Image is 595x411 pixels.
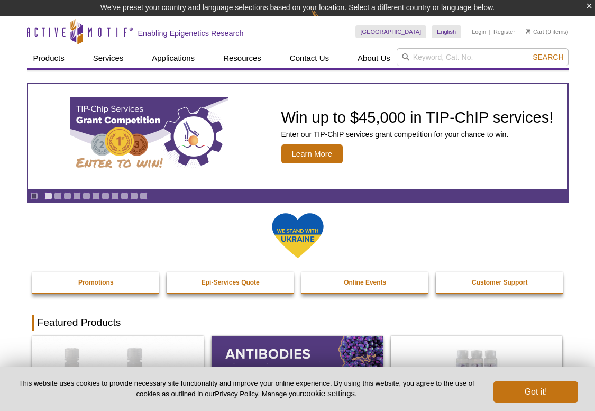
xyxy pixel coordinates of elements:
[533,53,563,61] span: Search
[145,48,201,68] a: Applications
[436,272,564,293] a: Customer Support
[167,272,295,293] a: Epi-Services Quote
[28,84,567,189] article: TIP-ChIP Services Grant Competition
[493,381,578,403] button: Got it!
[529,52,566,62] button: Search
[303,389,355,398] button: cookie settings
[489,25,491,38] li: |
[70,97,228,176] img: TIP-ChIP Services Grant Competition
[281,109,554,125] h2: Win up to $45,000 in TIP-ChIP services!
[526,25,569,38] li: (0 items)
[215,390,258,398] a: Privacy Policy
[54,192,62,200] a: Go to slide 2
[344,279,386,286] strong: Online Events
[526,29,530,34] img: Your Cart
[526,28,544,35] a: Cart
[138,29,244,38] h2: Enabling Epigenetics Research
[397,48,569,66] input: Keyword, Cat. No.
[73,192,81,200] a: Go to slide 4
[27,48,71,68] a: Products
[351,48,397,68] a: About Us
[32,315,563,331] h2: Featured Products
[92,192,100,200] a: Go to slide 6
[121,192,129,200] a: Go to slide 9
[281,144,343,163] span: Learn More
[493,28,515,35] a: Register
[17,379,476,399] p: This website uses cookies to provide necessary site functionality and improve your online experie...
[472,28,486,35] a: Login
[63,192,71,200] a: Go to slide 3
[271,212,324,259] img: We Stand With Ukraine
[111,192,119,200] a: Go to slide 8
[311,8,339,33] img: Change Here
[281,130,554,139] p: Enter our TIP-ChIP services grant competition for your chance to win.
[44,192,52,200] a: Go to slide 1
[78,279,114,286] strong: Promotions
[87,48,130,68] a: Services
[28,84,567,189] a: TIP-ChIP Services Grant Competition Win up to $45,000 in TIP-ChIP services! Enter our TIP-ChIP se...
[432,25,461,38] a: English
[217,48,268,68] a: Resources
[102,192,109,200] a: Go to slide 7
[355,25,427,38] a: [GEOGRAPHIC_DATA]
[140,192,148,200] a: Go to slide 11
[283,48,335,68] a: Contact Us
[83,192,90,200] a: Go to slide 5
[472,279,527,286] strong: Customer Support
[30,192,38,200] a: Toggle autoplay
[301,272,429,293] a: Online Events
[202,279,260,286] strong: Epi-Services Quote
[32,272,160,293] a: Promotions
[130,192,138,200] a: Go to slide 10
